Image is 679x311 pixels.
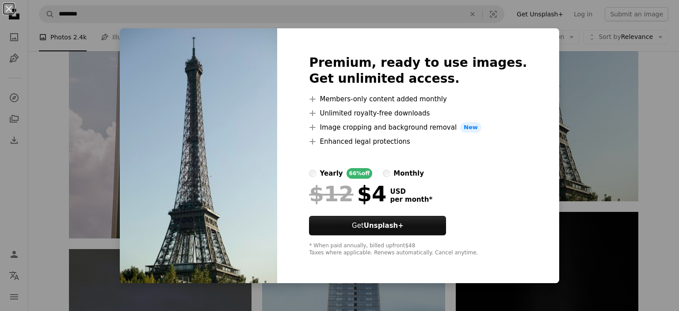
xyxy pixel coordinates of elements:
[309,182,353,205] span: $12
[309,55,527,87] h2: Premium, ready to use images. Get unlimited access.
[309,182,386,205] div: $4
[390,196,432,203] span: per month *
[120,28,277,283] img: premium_photo-1694475109634-8211f51c987b
[364,222,404,230] strong: Unsplash+
[390,188,432,196] span: USD
[393,168,424,179] div: monthly
[309,216,446,235] button: GetUnsplash+
[309,94,527,104] li: Members-only content added monthly
[309,122,527,133] li: Image cropping and background removal
[347,168,373,179] div: 66% off
[309,136,527,147] li: Enhanced legal protections
[460,122,481,133] span: New
[309,242,527,257] div: * When paid annually, billed upfront $48 Taxes where applicable. Renews automatically. Cancel any...
[383,170,390,177] input: monthly
[320,168,343,179] div: yearly
[309,108,527,119] li: Unlimited royalty-free downloads
[309,170,316,177] input: yearly66%off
